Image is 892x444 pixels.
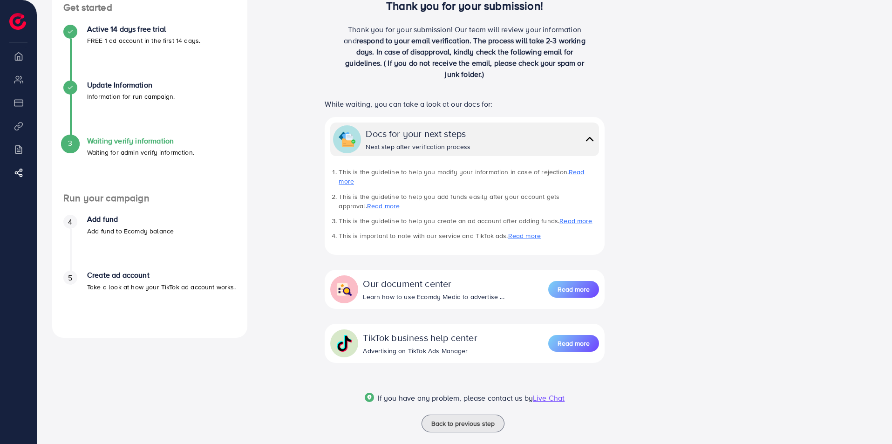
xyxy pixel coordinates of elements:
[558,285,590,294] span: Read more
[52,192,247,204] h4: Run your campaign
[583,132,596,146] img: collapse
[52,25,247,81] li: Active 14 days free trial
[87,215,174,224] h4: Add fund
[87,91,175,102] p: Information for run campaign.
[548,281,599,298] button: Read more
[87,147,194,158] p: Waiting for admin verify information.
[548,280,599,299] a: Read more
[339,167,584,186] a: Read more
[367,201,400,211] a: Read more
[68,138,72,149] span: 3
[68,273,72,283] span: 5
[363,277,504,290] div: Our document center
[87,81,175,89] h4: Update Information
[52,137,247,192] li: Waiting verify information
[508,231,541,240] a: Read more
[52,215,247,271] li: Add fund
[533,393,565,403] span: Live Chat
[363,346,477,355] div: Advertising on TikTok Ads Manager
[9,13,26,30] img: logo
[548,334,599,353] a: Read more
[325,98,604,109] p: While waiting, you can take a look at our docs for:
[87,225,174,237] p: Add fund to Ecomdy balance
[345,35,586,79] span: respond to your email verification. The process will take 2-3 working days. In case of disapprova...
[68,217,72,227] span: 4
[852,402,885,437] iframe: Chat
[87,281,236,293] p: Take a look at how your TikTok ad account works.
[336,281,353,298] img: collapse
[52,2,247,14] h4: Get started
[339,192,599,211] li: This is the guideline to help you add funds easily after your account gets approval.
[87,271,236,280] h4: Create ad account
[366,142,470,151] div: Next step after verification process
[422,415,504,432] button: Back to previous step
[559,216,592,225] a: Read more
[87,137,194,145] h4: Waiting verify information
[52,271,247,327] li: Create ad account
[339,167,599,186] li: This is the guideline to help you modify your information in case of rejection.
[548,335,599,352] button: Read more
[366,127,470,140] div: Docs for your next steps
[336,335,353,352] img: collapse
[365,393,374,402] img: Popup guide
[363,292,504,301] div: Learn how to use Ecomdy Media to advertise ...
[558,339,590,348] span: Read more
[431,419,495,428] span: Back to previous step
[339,216,599,225] li: This is the guideline to help you create an ad account after adding funds.
[87,35,200,46] p: FREE 1 ad account in the first 14 days.
[339,131,355,148] img: collapse
[363,331,477,344] div: TikTok business help center
[378,393,533,403] span: If you have any problem, please contact us by
[52,81,247,137] li: Update Information
[339,231,599,240] li: This is important to note with our service and TikTok ads.
[340,24,589,80] p: Thank you for your submission! Our team will review your information and
[87,25,200,34] h4: Active 14 days free trial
